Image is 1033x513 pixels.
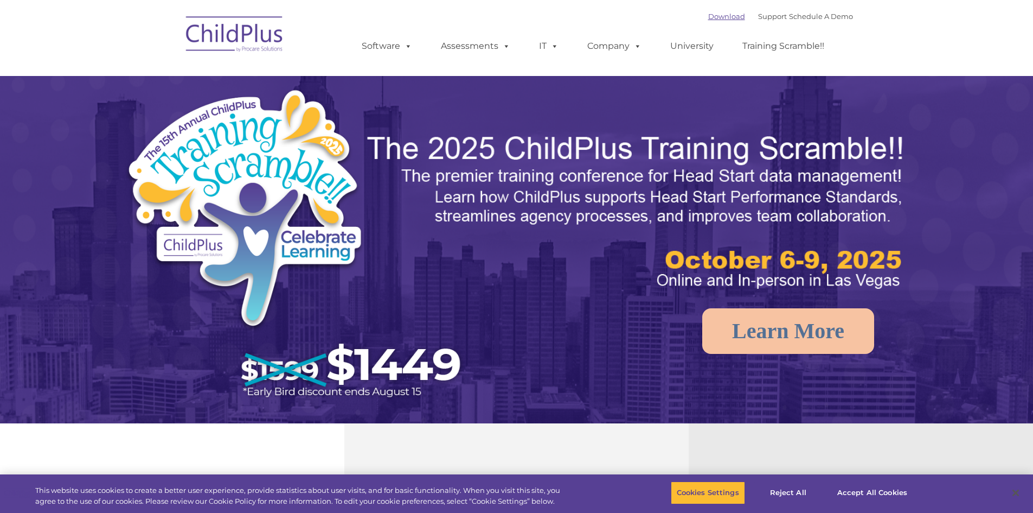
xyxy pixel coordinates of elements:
[351,35,423,57] a: Software
[430,35,521,57] a: Assessments
[181,9,289,63] img: ChildPlus by Procare Solutions
[35,485,568,506] div: This website uses cookies to create a better user experience, provide statistics about user visit...
[702,308,874,354] a: Learn More
[789,12,853,21] a: Schedule A Demo
[151,116,197,124] span: Phone number
[732,35,835,57] a: Training Scramble!!
[528,35,569,57] a: IT
[671,482,745,504] button: Cookies Settings
[576,35,652,57] a: Company
[758,12,787,21] a: Support
[754,482,822,504] button: Reject All
[708,12,745,21] a: Download
[151,72,184,80] span: Last name
[708,12,853,21] font: |
[831,482,913,504] button: Accept All Cookies
[659,35,724,57] a: University
[1004,481,1028,505] button: Close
